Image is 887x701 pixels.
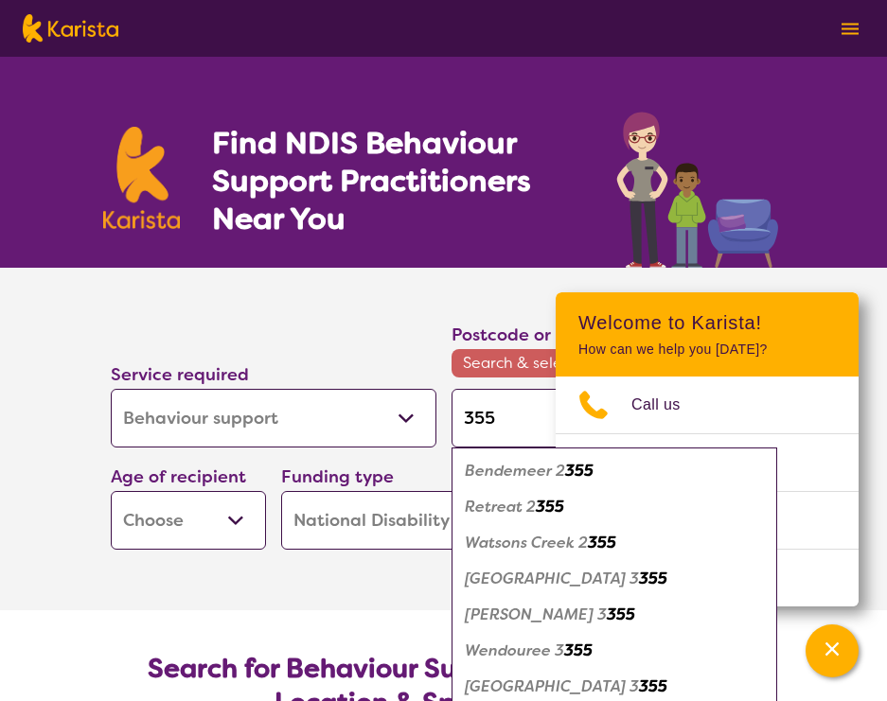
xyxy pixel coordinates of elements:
h1: Find NDIS Behaviour Support Practitioners Near You [212,124,578,237]
div: Channel Menu [556,292,859,606]
em: 355 [588,533,616,552]
span: Call us [631,391,703,419]
label: Service required [111,363,249,386]
img: Karista logo [23,14,118,43]
img: menu [842,23,859,35]
img: Karista logo [103,127,181,229]
p: How can we help you [DATE]? [578,342,836,358]
span: Search & select a postcode to proceed [452,349,777,377]
em: 355 [536,497,564,517]
em: 355 [565,461,594,481]
ul: Choose channel [556,377,859,606]
em: 355 [564,640,593,660]
em: [GEOGRAPHIC_DATA] 3 [465,676,639,696]
label: Funding type [281,465,394,488]
div: Retreat 2355 [461,489,768,525]
em: 355 [607,605,635,624]
em: 355 [639,569,667,588]
em: Bendemeer 2 [465,461,565,481]
label: Age of recipient [111,465,246,488]
em: Wendouree 3 [465,640,564,660]
input: Type [452,389,777,447]
em: [GEOGRAPHIC_DATA] 3 [465,569,639,588]
label: Postcode or Suburb [452,324,616,346]
button: Channel Menu [806,624,859,677]
div: Lake Gardens 3355 [461,561,768,597]
em: [PERSON_NAME] 3 [465,605,607,624]
em: Retreat 2 [465,497,536,517]
em: 355 [639,676,667,696]
h2: Welcome to Karista! [578,311,836,334]
div: Mitchell Park 3355 [461,597,768,633]
div: Watsons Creek 2355 [461,525,768,561]
em: Watsons Creek 2 [465,533,588,552]
img: behaviour-support [612,102,785,268]
div: Wendouree 3355 [461,633,768,669]
div: Bendemeer 2355 [461,453,768,489]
